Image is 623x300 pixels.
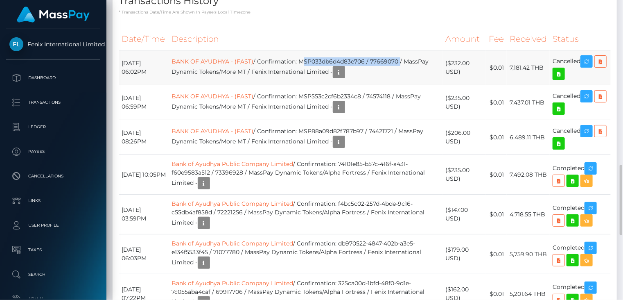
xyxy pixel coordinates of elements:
td: [DATE] 10:05PM [119,155,169,195]
td: [DATE] 08:26PM [119,120,169,155]
a: Bank of Ayudhya Public Company Limited [172,280,293,287]
th: Date/Time [119,28,169,50]
th: Fee [486,28,507,50]
p: Dashboard [9,72,97,84]
a: Bank of Ayudhya Public Company Limited [172,200,293,207]
td: 5,759.90 THB [507,234,550,274]
p: * Transactions date/time are shown in payee's local timezone [119,9,611,15]
td: ($206.00 USD) [442,120,486,155]
p: Ledger [9,121,97,133]
td: $0.01 [486,85,507,120]
td: Completed [550,195,611,234]
td: Cancelled [550,120,611,155]
td: 6,489.11 THB [507,120,550,155]
a: Cancellations [6,166,100,186]
td: Cancelled [550,85,611,120]
a: Dashboard [6,68,100,88]
td: Cancelled [550,50,611,85]
a: User Profile [6,215,100,236]
p: Links [9,195,97,207]
td: Completed [550,155,611,195]
p: Cancellations [9,170,97,182]
td: / Confirmation: db970522-4847-402b-a3e5-e134f5533f45 / 71077780 / MassPay Dynamic Tokens/Alpha Fo... [169,234,443,274]
td: $0.01 [486,50,507,85]
td: $0.01 [486,155,507,195]
img: MassPay Logo [17,7,90,23]
a: Payees [6,141,100,162]
td: / Confirmation: f4bc5c02-257d-4bde-9c16-c55db4af858d / 72221256 / MassPay Dynamic Tokens/Alpha Fo... [169,195,443,234]
td: / Confirmation: MSP88a09d82f787b97 / 74421721 / MassPay Dynamic Tokens/More MT / Fenix Internatio... [169,120,443,155]
td: / Confirmation: 74101e85-b57c-416f-a431-f60e9583a512 / 73396928 / MassPay Dynamic Tokens/Alpha Fo... [169,155,443,195]
a: BANK OF AYUDHYA - (FAST) [172,58,254,65]
td: 7,437.01 THB [507,85,550,120]
a: Links [6,191,100,211]
td: ($147.00 USD) [442,195,486,234]
p: Search [9,268,97,281]
td: 7,181.42 THB [507,50,550,85]
a: Taxes [6,240,100,260]
td: ($235.00 USD) [442,85,486,120]
td: 4,718.55 THB [507,195,550,234]
td: Completed [550,234,611,274]
th: Description [169,28,443,50]
p: Payees [9,145,97,158]
a: BANK OF AYUDHYA - (FAST) [172,93,254,100]
a: Bank of Ayudhya Public Company Limited [172,240,293,247]
a: Transactions [6,92,100,113]
img: Fenix International Limited [9,37,23,51]
p: Transactions [9,96,97,109]
td: / Confirmation: MSP553c2cf6b2334c8 / 74574118 / MassPay Dynamic Tokens/More MT / Fenix Internatio... [169,85,443,120]
td: [DATE] 06:03PM [119,234,169,274]
td: $0.01 [486,234,507,274]
td: ($235.00 USD) [442,155,486,195]
a: Search [6,264,100,285]
th: Amount [442,28,486,50]
td: ($179.00 USD) [442,234,486,274]
td: 7,492.08 THB [507,155,550,195]
td: $0.01 [486,120,507,155]
td: ($232.00 USD) [442,50,486,85]
p: User Profile [9,219,97,232]
td: / Confirmation: MSP033db6d4d83e706 / 77669070 / MassPay Dynamic Tokens/More MT / Fenix Internatio... [169,50,443,85]
td: [DATE] 06:02PM [119,50,169,85]
p: Taxes [9,244,97,256]
a: Bank of Ayudhya Public Company Limited [172,160,293,168]
span: Fenix International Limited [6,41,100,48]
td: [DATE] 03:59PM [119,195,169,234]
a: BANK OF AYUDHYA - (FAST) [172,127,254,135]
td: [DATE] 06:59PM [119,85,169,120]
td: $0.01 [486,195,507,234]
th: Status [550,28,611,50]
a: Ledger [6,117,100,137]
th: Received [507,28,550,50]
